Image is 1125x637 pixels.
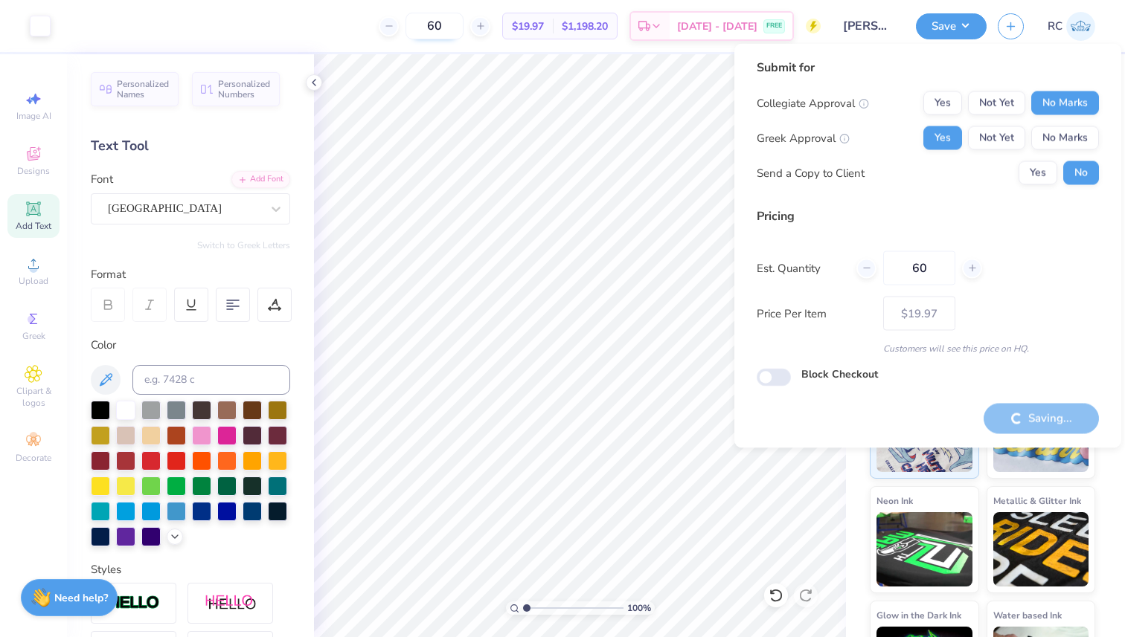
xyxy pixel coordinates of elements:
[968,126,1025,150] button: Not Yet
[7,385,60,409] span: Clipart & logos
[54,591,108,605] strong: Need help?
[205,594,257,612] img: Shadow
[968,91,1025,115] button: Not Yet
[91,171,113,188] label: Font
[91,266,292,283] div: Format
[757,207,1099,225] div: Pricing
[876,512,972,586] img: Neon Ink
[916,13,987,39] button: Save
[1048,12,1095,41] a: RC
[91,136,290,156] div: Text Tool
[22,330,45,342] span: Greek
[17,165,50,177] span: Designs
[923,91,962,115] button: Yes
[801,366,878,382] label: Block Checkout
[512,19,544,34] span: $19.97
[562,19,608,34] span: $1,198.20
[1031,91,1099,115] button: No Marks
[757,59,1099,77] div: Submit for
[757,129,850,146] div: Greek Approval
[132,365,290,395] input: e.g. 7428 c
[993,512,1089,586] img: Metallic & Glitter Ink
[677,19,757,34] span: [DATE] - [DATE]
[757,94,869,111] div: Collegiate Approval
[757,305,872,322] label: Price Per Item
[993,493,1081,508] span: Metallic & Glitter Ink
[16,452,51,464] span: Decorate
[832,11,905,41] input: Untitled Design
[876,607,961,623] span: Glow in the Dark Ink
[231,171,290,188] div: Add Font
[108,595,160,612] img: Stroke
[16,220,51,232] span: Add Text
[627,601,651,615] span: 100 %
[757,342,1099,355] div: Customers will see this price on HQ.
[19,275,48,287] span: Upload
[1019,161,1057,185] button: Yes
[91,337,290,354] div: Color
[1048,18,1062,35] span: RC
[876,493,913,508] span: Neon Ink
[1066,12,1095,41] img: Rohan Chaurasia
[197,239,290,251] button: Switch to Greek Letters
[766,21,782,31] span: FREE
[1063,161,1099,185] button: No
[883,251,955,285] input: – –
[1031,126,1099,150] button: No Marks
[757,259,845,277] label: Est. Quantity
[218,79,271,100] span: Personalized Numbers
[993,607,1062,623] span: Water based Ink
[117,79,170,100] span: Personalized Names
[923,126,962,150] button: Yes
[406,13,464,39] input: – –
[16,110,51,122] span: Image AI
[757,164,865,181] div: Send a Copy to Client
[91,561,290,578] div: Styles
